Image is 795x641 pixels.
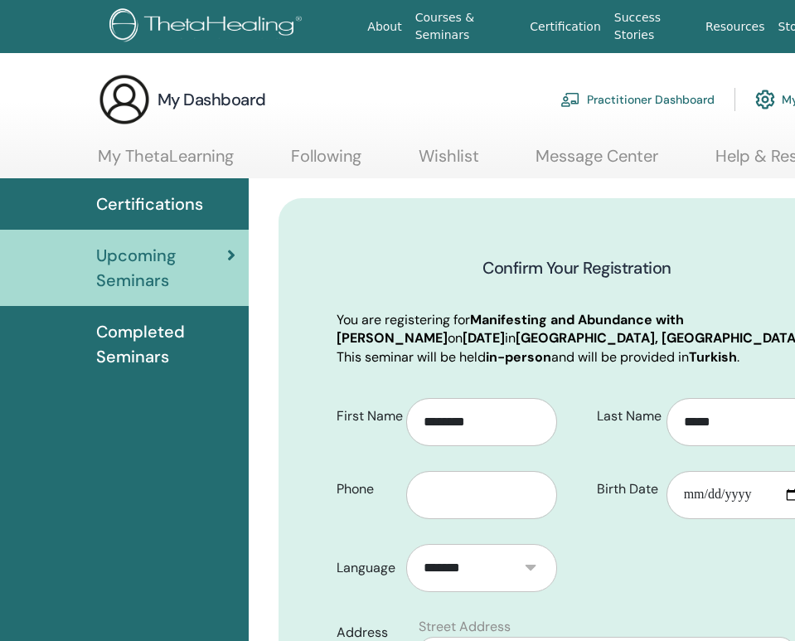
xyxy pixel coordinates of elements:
span: Upcoming Seminars [96,243,227,293]
label: First Name [324,401,406,432]
a: Success Stories [608,2,699,51]
a: Certification [523,12,607,42]
label: Last Name [584,401,667,432]
b: Manifesting and Abundance with [PERSON_NAME] [337,311,684,347]
a: Following [291,146,361,178]
img: generic-user-icon.jpg [98,73,151,126]
a: Message Center [536,146,658,178]
label: Language [324,552,406,584]
label: Phone [324,473,406,505]
b: Turkish [689,348,737,366]
h3: My Dashboard [158,88,266,111]
label: Birth Date [584,473,667,505]
img: cog.svg [755,85,775,114]
a: Wishlist [419,146,479,178]
img: logo.png [109,8,308,46]
a: About [361,12,408,42]
a: My ThetaLearning [98,146,234,178]
span: Completed Seminars [96,319,235,369]
span: Certifications [96,192,203,216]
b: in-person [486,348,551,366]
a: Resources [699,12,772,42]
img: chalkboard-teacher.svg [560,92,580,107]
a: Practitioner Dashboard [560,81,715,118]
b: [DATE] [463,329,505,347]
label: Street Address [419,617,511,637]
a: Courses & Seminars [409,2,524,51]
